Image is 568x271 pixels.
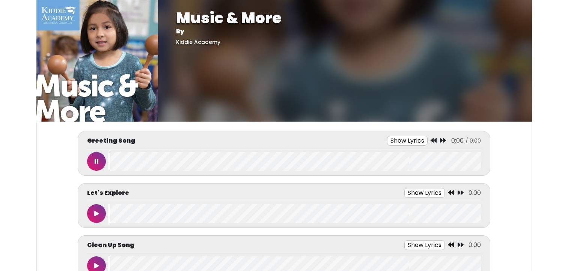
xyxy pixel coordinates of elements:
[87,241,134,250] p: Clean Up Song
[176,9,514,27] h1: Music & More
[469,188,481,197] span: 0.00
[469,241,481,249] span: 0.00
[176,27,514,36] p: By
[404,240,445,250] button: Show Lyrics
[87,188,129,197] p: Let's Explore
[387,136,428,146] button: Show Lyrics
[404,188,445,198] button: Show Lyrics
[176,39,514,45] h5: Kiddie Academy
[87,136,135,145] p: Greeting Song
[466,137,481,145] span: / 0:00
[451,136,464,145] span: 0:00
